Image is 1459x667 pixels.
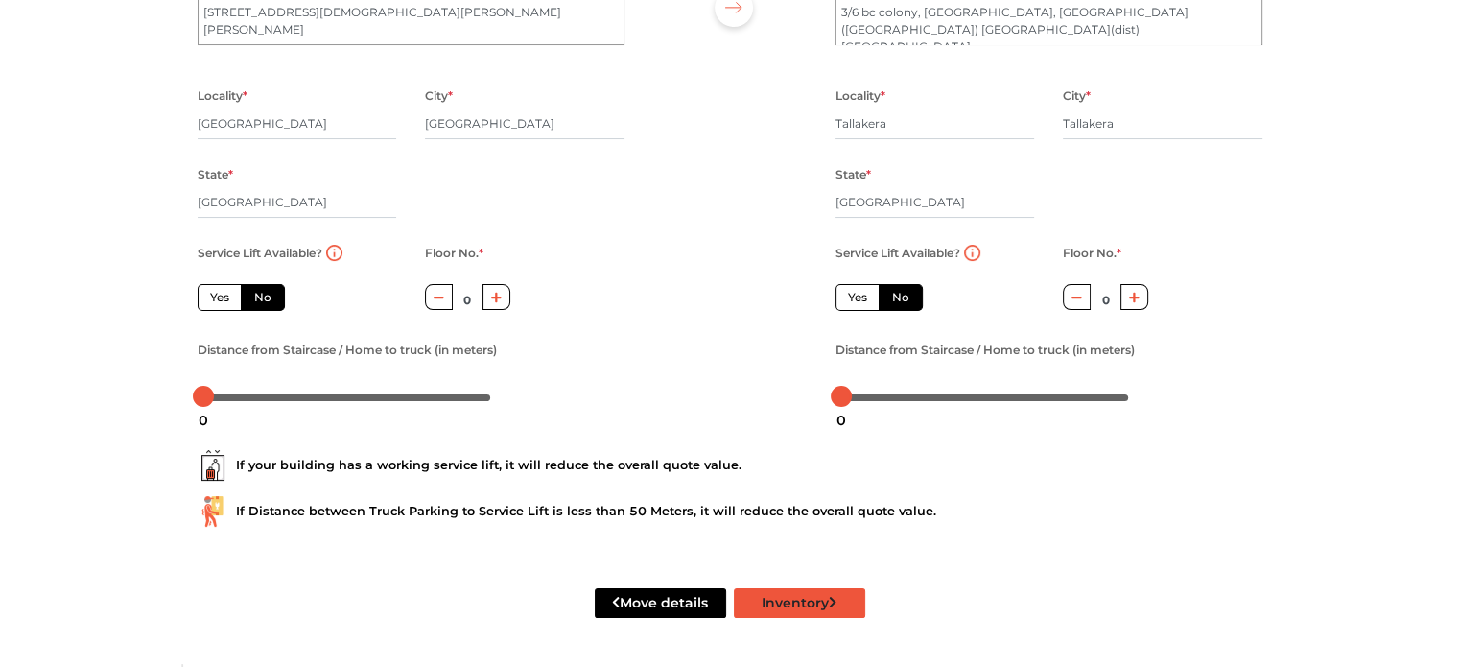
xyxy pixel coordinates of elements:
[198,241,322,266] label: Service Lift Available?
[241,284,285,311] label: No
[1063,241,1121,266] label: Floor No.
[198,338,497,363] label: Distance from Staircase / Home to truck (in meters)
[425,83,453,108] label: City
[835,241,960,266] label: Service Lift Available?
[734,588,865,618] button: Inventory
[198,450,228,481] img: ...
[198,162,233,187] label: State
[879,284,923,311] label: No
[198,284,242,311] label: Yes
[835,83,885,108] label: Locality
[835,338,1135,363] label: Distance from Staircase / Home to truck (in meters)
[191,404,216,437] div: 0
[425,241,483,266] label: Floor No.
[1063,83,1091,108] label: City
[835,284,880,311] label: Yes
[198,496,228,527] img: ...
[198,496,1262,527] div: If Distance between Truck Parking to Service Lift is less than 50 Meters, it will reduce the over...
[829,404,854,437] div: 0
[198,450,1262,481] div: If your building has a working service lift, it will reduce the overall quote value.
[835,162,871,187] label: State
[198,83,247,108] label: Locality
[595,588,726,618] button: Move details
